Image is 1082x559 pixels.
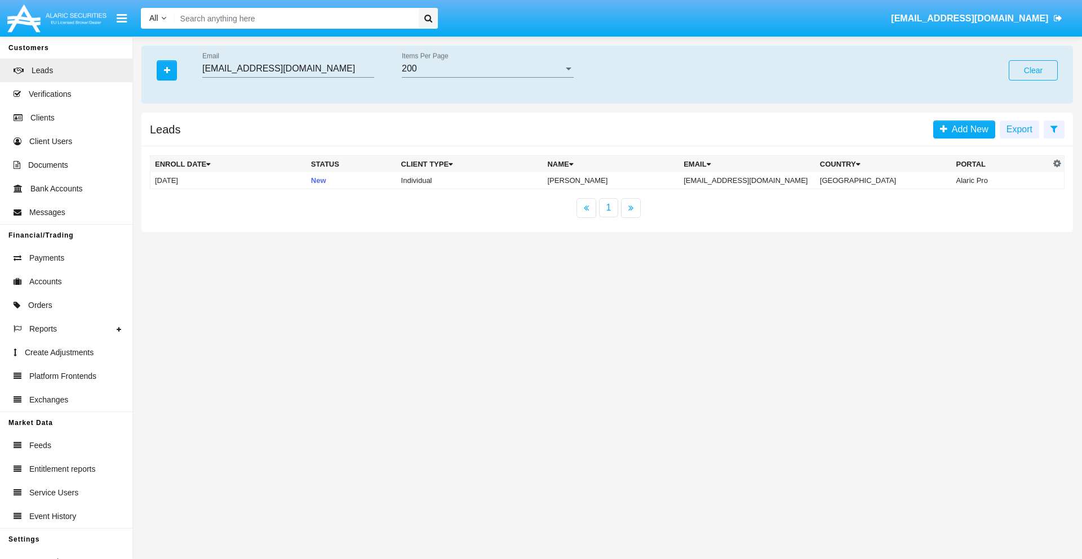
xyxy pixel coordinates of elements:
[29,276,62,288] span: Accounts
[815,172,952,189] td: [GEOGRAPHIC_DATA]
[891,14,1048,23] span: [EMAIL_ADDRESS][DOMAIN_NAME]
[29,136,72,147] span: Client Users
[543,156,679,173] th: Name
[29,440,51,451] span: Feeds
[1006,124,1032,134] span: Export
[29,370,96,382] span: Platform Frontends
[150,125,181,134] h5: Leads
[28,299,52,311] span: Orders
[933,120,995,138] a: Add New
[1000,120,1039,138] button: Export
[29,323,57,335] span: Reports
[29,487,78,499] span: Service Users
[543,172,679,189] td: [PERSON_NAME]
[679,156,815,173] th: Email
[175,8,415,29] input: Search
[29,463,96,475] span: Entitlement reports
[952,172,1050,189] td: Alaric Pro
[307,172,397,189] td: New
[30,183,83,195] span: Bank Accounts
[30,112,55,124] span: Clients
[29,207,65,218] span: Messages
[1009,60,1058,81] button: Clear
[141,12,175,24] a: All
[952,156,1050,173] th: Portal
[307,156,397,173] th: Status
[150,172,307,189] td: [DATE]
[149,14,158,23] span: All
[32,65,53,77] span: Leads
[886,3,1068,34] a: [EMAIL_ADDRESS][DOMAIN_NAME]
[28,159,68,171] span: Documents
[815,156,952,173] th: Country
[150,156,307,173] th: Enroll Date
[6,2,108,35] img: Logo image
[402,64,417,73] span: 200
[397,172,543,189] td: Individual
[29,252,64,264] span: Payments
[25,347,94,359] span: Create Adjustments
[397,156,543,173] th: Client Type
[947,124,988,134] span: Add New
[141,198,1073,218] nav: paginator
[29,88,71,100] span: Verifications
[29,511,76,522] span: Event History
[679,172,815,189] td: [EMAIL_ADDRESS][DOMAIN_NAME]
[29,394,68,406] span: Exchanges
